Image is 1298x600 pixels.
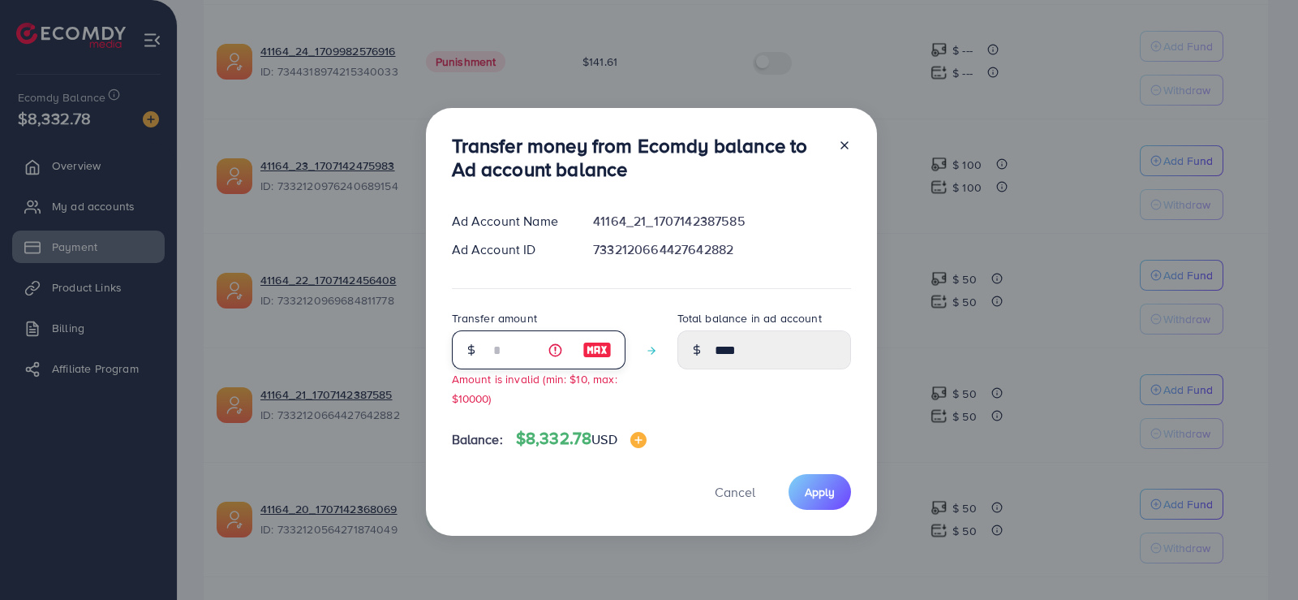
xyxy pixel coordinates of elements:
[677,310,822,326] label: Total balance in ad account
[789,474,851,509] button: Apply
[452,310,537,326] label: Transfer amount
[591,430,617,448] span: USD
[630,432,647,448] img: image
[439,240,581,259] div: Ad Account ID
[805,484,835,500] span: Apply
[580,212,863,231] div: 41164_21_1707142387585
[715,483,755,501] span: Cancel
[452,134,825,181] h3: Transfer money from Ecomdy balance to Ad account balance
[582,340,612,360] img: image
[1229,527,1286,588] iframe: Chat
[516,429,647,449] h4: $8,332.78
[452,371,617,405] small: Amount is invalid (min: $10, max: $10000)
[694,474,776,509] button: Cancel
[439,212,581,231] div: Ad Account Name
[580,240,863,259] div: 7332120664427642882
[452,430,503,449] span: Balance:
